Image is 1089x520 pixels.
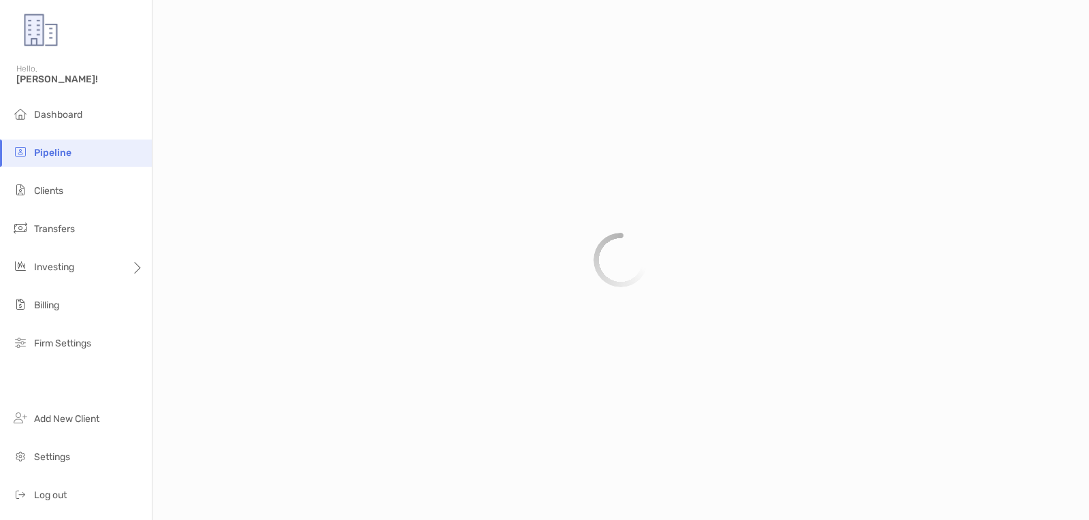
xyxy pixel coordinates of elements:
[12,258,29,274] img: investing icon
[12,296,29,312] img: billing icon
[12,448,29,464] img: settings icon
[34,109,82,120] span: Dashboard
[12,144,29,160] img: pipeline icon
[12,105,29,122] img: dashboard icon
[12,182,29,198] img: clients icon
[16,74,144,85] span: [PERSON_NAME]!
[34,223,75,235] span: Transfers
[12,410,29,426] img: add_new_client icon
[34,489,67,501] span: Log out
[34,185,63,197] span: Clients
[34,147,71,159] span: Pipeline
[16,5,65,54] img: Zoe Logo
[34,261,74,273] span: Investing
[34,338,91,349] span: Firm Settings
[34,451,70,463] span: Settings
[12,334,29,351] img: firm-settings icon
[34,299,59,311] span: Billing
[12,220,29,236] img: transfers icon
[34,413,99,425] span: Add New Client
[12,486,29,502] img: logout icon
